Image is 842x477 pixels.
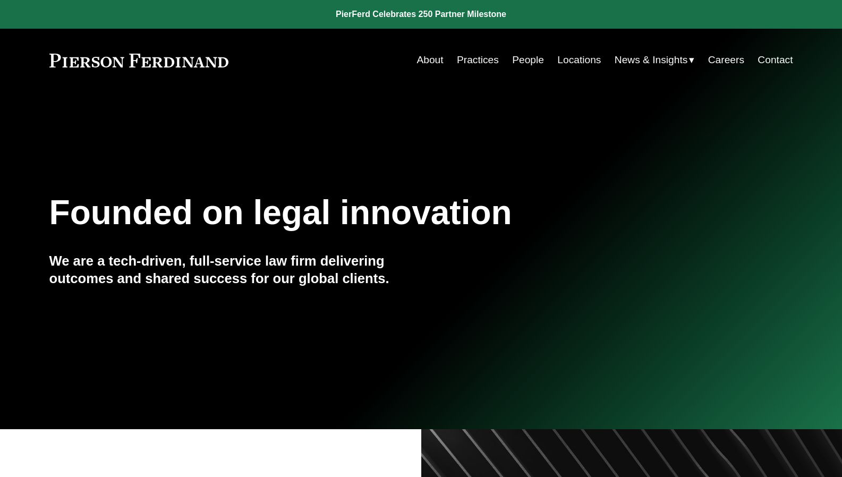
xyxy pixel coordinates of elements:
h1: Founded on legal innovation [49,193,669,232]
h4: We are a tech-driven, full-service law firm delivering outcomes and shared success for our global... [49,252,421,287]
a: About [416,50,443,70]
span: News & Insights [615,51,688,70]
a: folder dropdown [615,50,695,70]
a: Locations [557,50,601,70]
a: Careers [708,50,744,70]
a: Contact [758,50,793,70]
a: People [512,50,544,70]
a: Practices [457,50,499,70]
